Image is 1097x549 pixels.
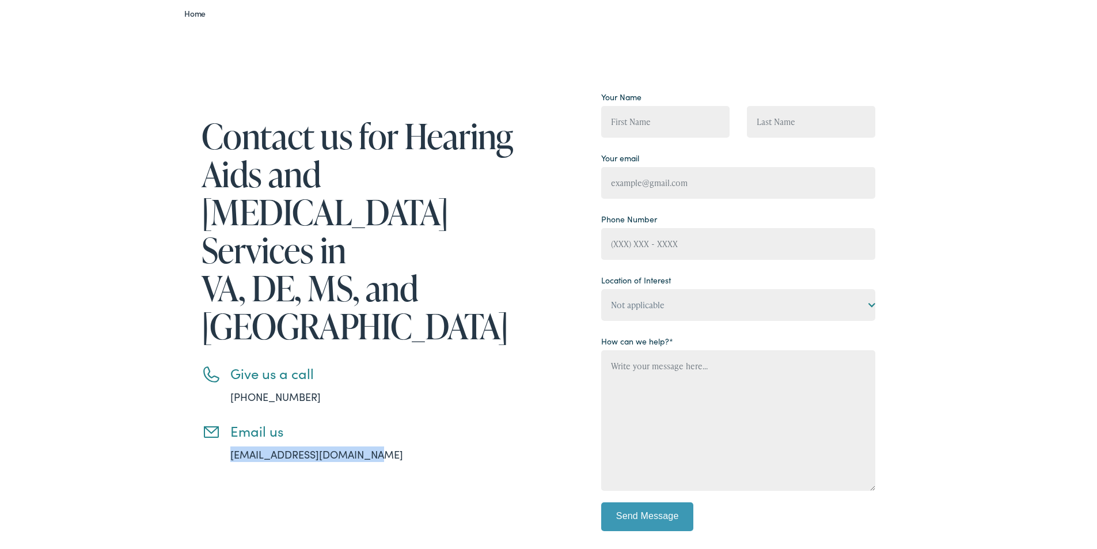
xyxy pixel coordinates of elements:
a: [EMAIL_ADDRESS][DOMAIN_NAME] [230,445,403,459]
h1: Contact us for Hearing Aids and [MEDICAL_DATA] Services in VA, DE, MS, and [GEOGRAPHIC_DATA] [202,115,524,343]
input: Send Message [601,500,693,529]
form: Contact form [601,86,875,537]
label: How can we help? [601,333,673,345]
label: Phone Number [601,211,657,223]
a: [PHONE_NUMBER] [230,387,321,402]
input: (XXX) XXX - XXXX [601,226,875,258]
input: example@gmail.com [601,165,875,196]
h3: Give us a call [230,363,524,380]
input: First Name [601,104,730,135]
label: Your email [601,150,639,162]
label: Your Name [601,89,642,101]
h3: Email us [230,421,524,437]
input: Last Name [747,104,875,135]
label: Location of Interest [601,272,671,284]
a: Home [184,5,211,17]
